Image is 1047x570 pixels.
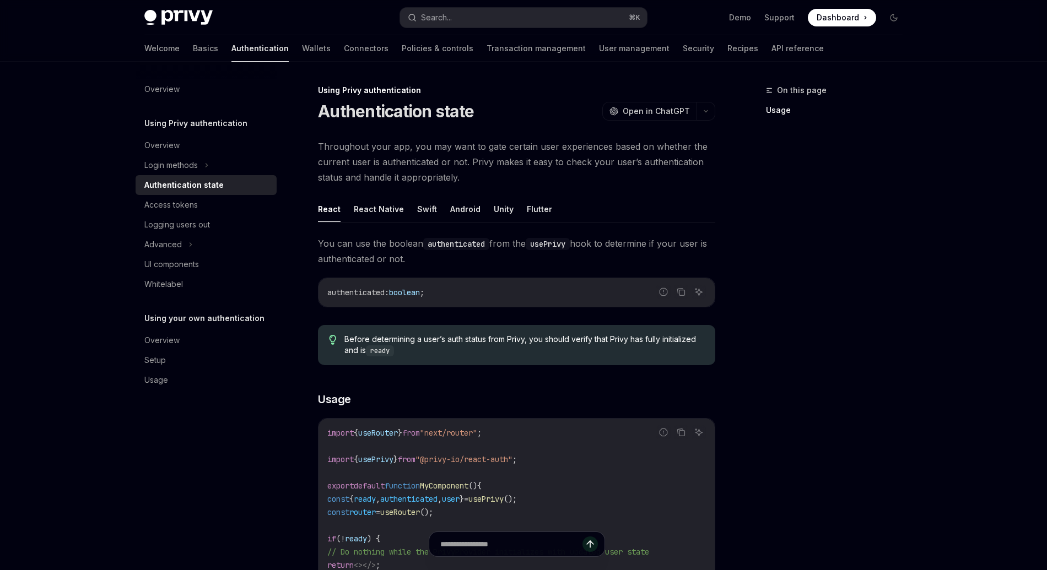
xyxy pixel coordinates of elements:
[468,481,477,491] span: ()
[393,454,398,464] span: }
[144,159,198,172] div: Login methods
[380,507,420,517] span: useRouter
[464,494,468,504] span: =
[398,428,402,438] span: }
[327,428,354,438] span: import
[144,354,166,367] div: Setup
[144,10,213,25] img: dark logo
[629,13,640,22] span: ⌘ K
[327,454,354,464] span: import
[354,454,358,464] span: {
[402,428,420,438] span: from
[136,330,277,350] a: Overview
[318,101,474,121] h1: Authentication state
[683,35,714,62] a: Security
[380,494,438,504] span: authenticated
[318,196,341,222] button: React
[327,507,349,517] span: const
[144,218,210,231] div: Logging users out
[144,258,199,271] div: UI components
[764,12,795,23] a: Support
[136,79,277,99] a: Overview
[398,454,415,464] span: from
[144,238,182,251] div: Advanced
[329,335,337,345] svg: Tip
[344,35,388,62] a: Connectors
[527,196,552,222] button: Flutter
[193,35,218,62] a: Basics
[420,507,433,517] span: ();
[318,392,351,407] span: Usage
[487,35,586,62] a: Transaction management
[729,12,751,23] a: Demo
[354,494,376,504] span: ready
[420,428,477,438] span: "next/router"
[136,175,277,195] a: Authentication state
[674,425,688,439] button: Copy the contents from the code block
[144,83,180,96] div: Overview
[136,254,277,274] a: UI components
[358,428,398,438] span: useRouter
[136,155,277,175] button: Login methods
[656,285,671,299] button: Report incorrect code
[144,198,198,211] div: Access tokens
[318,139,715,185] span: Throughout your app, you may want to gate certain user experiences based on whether the current u...
[656,425,671,439] button: Report incorrect code
[144,35,180,62] a: Welcome
[144,278,183,291] div: Whitelabel
[402,35,473,62] a: Policies & controls
[136,135,277,155] a: Overview
[602,102,697,121] button: Open in ChatGPT
[136,370,277,390] a: Usage
[423,238,489,250] code: authenticated
[349,494,354,504] span: {
[400,8,647,28] button: Search...⌘K
[450,196,481,222] button: Android
[692,285,706,299] button: Ask AI
[144,117,247,130] h5: Using Privy authentication
[358,454,393,464] span: usePrivy
[885,9,903,26] button: Toggle dark mode
[366,345,394,356] code: ready
[144,373,168,387] div: Usage
[417,196,437,222] button: Swift
[376,494,380,504] span: ,
[349,507,376,517] span: router
[817,12,859,23] span: Dashboard
[477,428,482,438] span: ;
[526,238,570,250] code: usePrivy
[318,85,715,96] div: Using Privy authentication
[438,494,442,504] span: ,
[420,481,468,491] span: MyComponent
[494,196,514,222] button: Unity
[327,481,354,491] span: export
[144,334,180,347] div: Overview
[420,287,424,297] span: ;
[771,35,824,62] a: API reference
[344,334,704,356] span: Before determining a user’s auth status from Privy, you should verify that Privy has fully initia...
[727,35,758,62] a: Recipes
[385,287,389,297] span: :
[415,454,512,464] span: "@privy-io/react-auth"
[512,454,517,464] span: ;
[477,481,482,491] span: {
[144,139,180,152] div: Overview
[599,35,670,62] a: User management
[136,274,277,294] a: Whitelabel
[440,532,582,556] input: Ask a question...
[136,215,277,235] a: Logging users out
[136,350,277,370] a: Setup
[376,507,380,517] span: =
[327,287,385,297] span: authenticated
[144,178,224,192] div: Authentication state
[468,494,504,504] span: usePrivy
[582,536,598,552] button: Send message
[389,287,420,297] span: boolean
[421,11,452,24] div: Search...
[504,494,517,504] span: ();
[354,481,385,491] span: default
[318,236,715,267] span: You can use the boolean from the hook to determine if your user is authenticated or not.
[302,35,331,62] a: Wallets
[623,106,690,117] span: Open in ChatGPT
[136,235,277,254] button: Advanced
